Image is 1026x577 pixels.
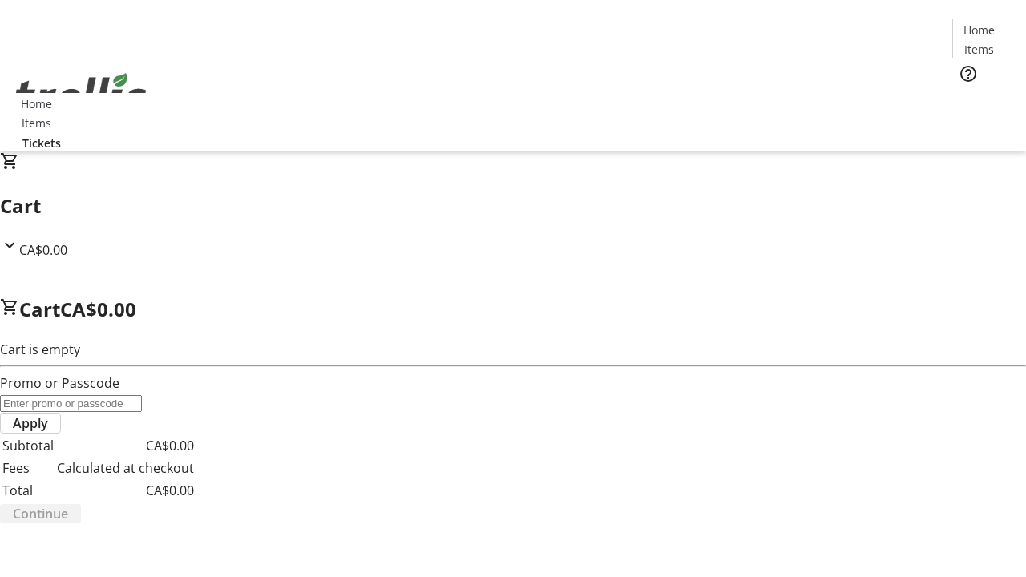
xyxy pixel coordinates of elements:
[56,435,195,456] td: CA$0.00
[21,95,52,112] span: Home
[952,58,984,90] button: Help
[22,135,61,151] span: Tickets
[10,135,74,151] a: Tickets
[19,241,67,259] span: CA$0.00
[2,435,55,456] td: Subtotal
[952,93,1016,110] a: Tickets
[60,296,136,322] span: CA$0.00
[10,55,152,135] img: Orient E2E Organization Nbk93mkP23's Logo
[953,22,1004,38] a: Home
[22,115,51,131] span: Items
[2,480,55,501] td: Total
[953,41,1004,58] a: Items
[10,115,62,131] a: Items
[2,458,55,478] td: Fees
[13,414,48,433] span: Apply
[56,480,195,501] td: CA$0.00
[963,22,995,38] span: Home
[965,93,1004,110] span: Tickets
[964,41,994,58] span: Items
[10,95,62,112] a: Home
[56,458,195,478] td: Calculated at checkout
